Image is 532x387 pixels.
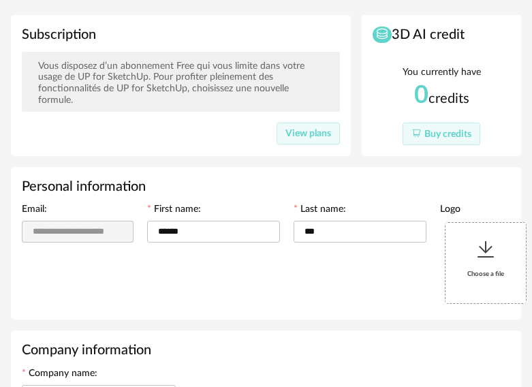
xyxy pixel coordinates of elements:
label: Company name: [22,369,97,381]
h3: Personal information [22,178,510,196]
label: First name: [147,204,201,217]
label: Last name: [294,204,346,217]
button: View plans [277,123,341,144]
label: Email: [22,204,47,217]
h3: Subscription [22,26,340,44]
p: Vous disposez d’un abonnement Free qui vous limite dans votre usage de UP for SketchUp. Pour prof... [38,61,324,106]
span: 0 [414,83,428,108]
span: View plans [285,129,331,138]
div: You currently have [403,65,481,79]
span: Buy credits [424,129,471,139]
label: Logo [440,204,460,217]
div: credits [414,82,469,109]
h3: 3D AI credit [373,26,510,44]
h3: Company information [22,341,510,359]
button: Buy credits [403,123,481,145]
div: Choose a file [445,223,526,303]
